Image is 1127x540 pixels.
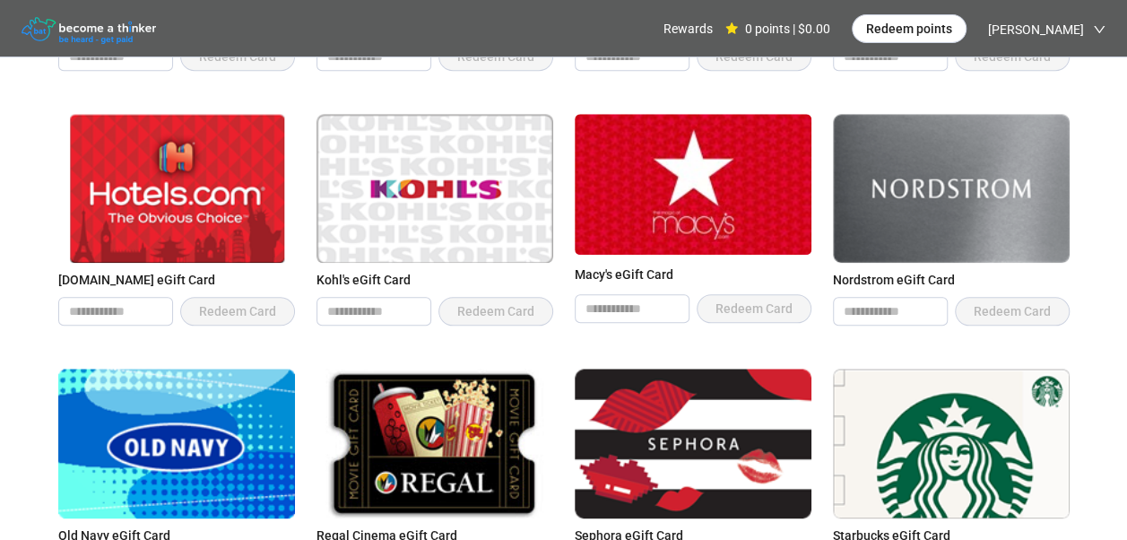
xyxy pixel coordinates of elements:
[58,270,295,290] div: [DOMAIN_NAME] eGift Card
[316,369,553,518] img: Regal Cinema eGift Card
[833,114,1070,263] img: Nordstrom eGift Card
[316,270,553,290] div: Kohl's eGift Card
[575,265,811,287] div: Macy's eGift Card
[58,114,295,263] img: Hotels.com eGift Card
[1093,23,1105,36] span: down
[58,369,295,518] img: Old Navy eGift Card
[852,14,967,43] button: Redeem points
[833,369,1070,518] img: Starbucks eGift Card
[866,19,952,39] span: Redeem points
[575,114,811,255] img: Macy's eGift Card
[725,22,738,35] span: star
[833,270,1070,290] div: Nordstrom eGift Card
[575,369,811,518] img: Sephora eGift Card
[316,114,553,263] img: Kohl's eGift Card
[988,1,1084,58] span: [PERSON_NAME]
